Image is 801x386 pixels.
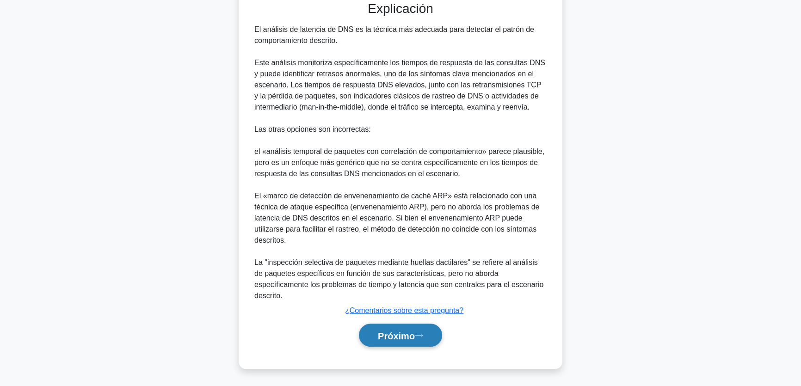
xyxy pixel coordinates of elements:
font: Este análisis monitoriza específicamente los tiempos de respuesta de las consultas DNS y puede id... [254,59,545,111]
font: La "inspección selectiva de paquetes mediante huellas dactilares" se refiere al análisis de paque... [254,258,543,300]
a: ¿Comentarios sobre esta pregunta? [345,306,463,314]
button: Próximo [359,324,442,347]
font: Explicación [368,1,433,16]
font: Próximo [378,331,415,341]
font: Las otras opciones son incorrectas: [254,125,371,133]
font: el «análisis temporal de paquetes con correlación de comportamiento» parece plausible, pero es un... [254,147,544,178]
font: El análisis de latencia de DNS es la técnica más adecuada para detectar el patrón de comportamien... [254,25,534,44]
font: El «marco de detección de envenenamiento de caché ARP» está relacionado con una técnica de ataque... [254,192,539,244]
